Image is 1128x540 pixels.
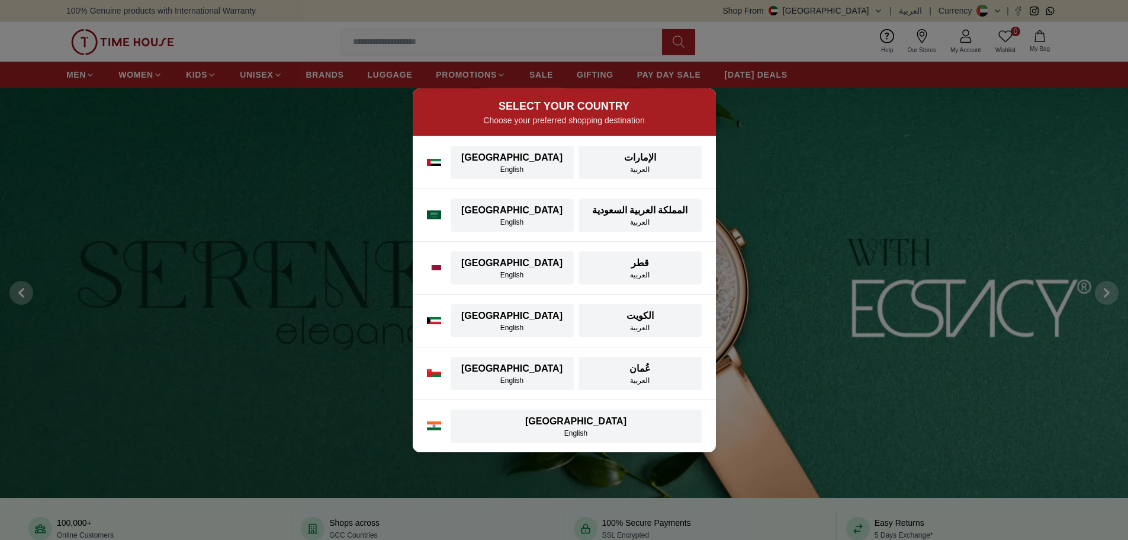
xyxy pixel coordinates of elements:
div: الكويت [586,309,695,323]
button: قطرالعربية [579,251,702,285]
div: English [458,376,567,385]
button: الإماراتالعربية [579,146,702,179]
div: English [458,270,567,280]
img: UAE flag [427,159,441,166]
div: English [458,165,567,174]
div: الإمارات [586,151,695,165]
div: English [458,323,567,333]
div: المملكة العربية السعودية [586,203,695,218]
p: Choose your preferred shopping destination [427,114,702,126]
div: English [458,218,567,227]
button: [GEOGRAPHIC_DATA]English [451,304,574,337]
img: Qatar flag [427,265,441,271]
img: Kuwait flag [427,317,441,324]
div: [GEOGRAPHIC_DATA] [458,151,567,165]
div: عُمان [586,362,695,376]
div: قطر [586,256,695,270]
div: [GEOGRAPHIC_DATA] [458,203,567,218]
button: عُمانالعربية [579,357,702,390]
div: العربية [586,218,695,227]
img: Oman flag [427,369,441,377]
div: English [458,429,695,438]
button: [GEOGRAPHIC_DATA]English [451,146,574,179]
button: [GEOGRAPHIC_DATA]English [451,199,574,232]
button: [GEOGRAPHIC_DATA]English [451,357,574,390]
h2: SELECT YOUR COUNTRY [427,98,702,114]
div: العربية [586,323,695,333]
img: India flag [427,421,441,431]
img: Saudi Arabia flag [427,210,441,220]
div: العربية [586,376,695,385]
div: [GEOGRAPHIC_DATA] [458,362,567,376]
div: العربية [586,165,695,174]
button: المملكة العربية السعوديةالعربية [579,199,702,232]
div: العربية [586,270,695,280]
div: [GEOGRAPHIC_DATA] [458,309,567,323]
button: [GEOGRAPHIC_DATA]English [451,410,702,443]
button: الكويتالعربية [579,304,702,337]
div: [GEOGRAPHIC_DATA] [458,414,695,429]
button: [GEOGRAPHIC_DATA]English [451,251,574,285]
div: [GEOGRAPHIC_DATA] [458,256,567,270]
